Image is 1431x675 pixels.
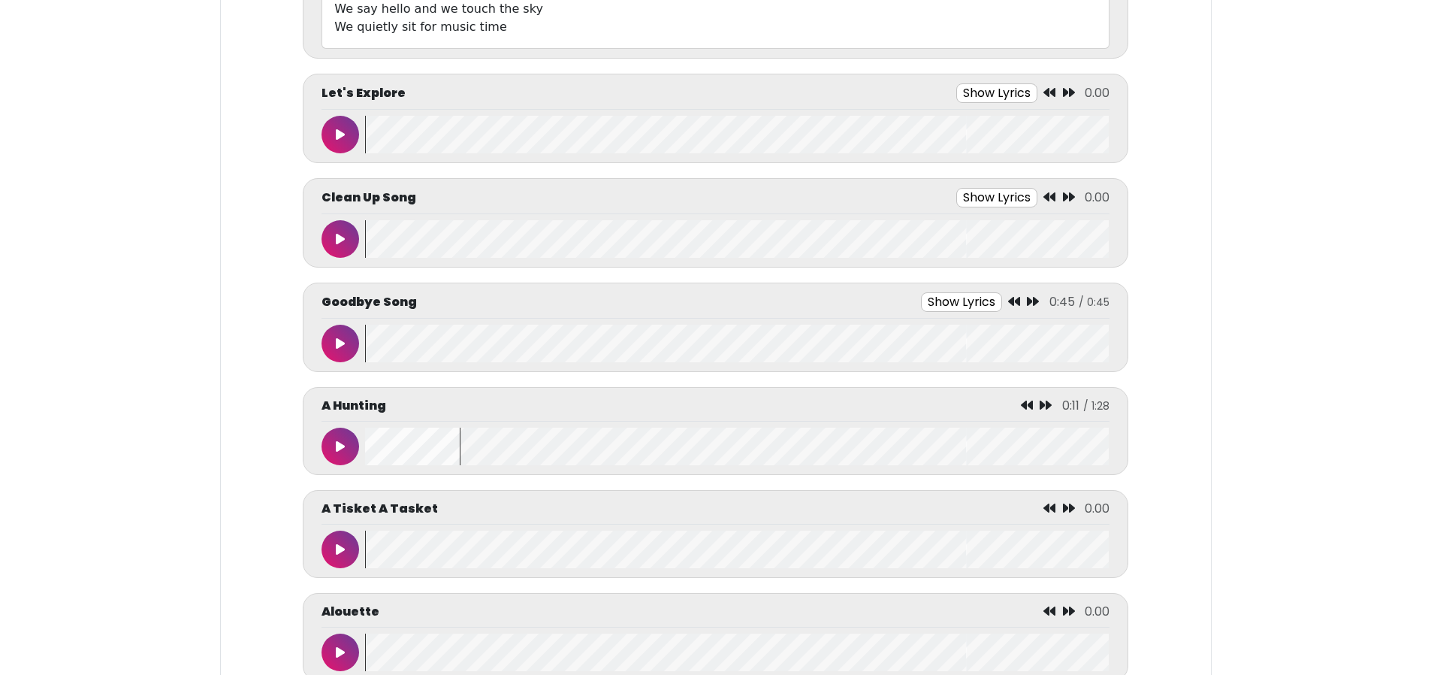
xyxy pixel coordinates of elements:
[1085,500,1109,517] span: 0.00
[956,83,1037,103] button: Show Lyrics
[1085,84,1109,101] span: 0.00
[956,188,1037,207] button: Show Lyrics
[322,84,406,102] p: Let's Explore
[322,293,417,311] p: Goodbye Song
[1085,603,1109,620] span: 0.00
[1085,189,1109,206] span: 0.00
[322,189,416,207] p: Clean Up Song
[1062,397,1079,414] span: 0:11
[1083,398,1109,413] span: / 1:28
[1079,295,1109,310] span: / 0:45
[322,603,379,621] p: Alouette
[921,292,1002,312] button: Show Lyrics
[1049,293,1075,310] span: 0:45
[322,397,386,415] p: A Hunting
[322,500,438,518] p: A Tisket A Tasket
